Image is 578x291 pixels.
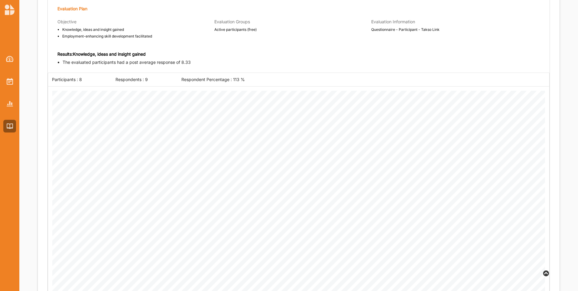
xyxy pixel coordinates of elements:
[371,27,440,32] span: Questionnaire - Participant - Takso Link
[214,27,362,32] span: Active participants (free)
[181,77,266,83] div: Respondent Percentage : 113 %
[5,4,15,15] img: logo
[7,101,13,106] img: Reports
[3,75,16,88] a: Activities
[62,27,205,32] span: Knowledge, ideas and insight gained
[7,123,13,129] img: Library
[115,77,169,83] div: Respondents : 9
[3,97,16,110] a: Reports
[6,56,14,62] img: Dashboard
[62,34,205,39] span: Employment-enhancing skill development facilitated
[63,59,550,65] li: The evaluated participants had a post average response of 8.33
[3,53,16,65] a: Dashboard
[57,51,146,57] label: Results: Knowledge, ideas and insight gained
[57,19,76,24] span: Objective
[52,77,103,83] div: Participants : 8
[57,6,87,11] label: Evaluation Plan
[214,19,250,24] span: Evaluation Groups
[371,19,415,24] span: Evaluation Information
[7,78,13,85] img: Activities
[3,120,16,132] a: Library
